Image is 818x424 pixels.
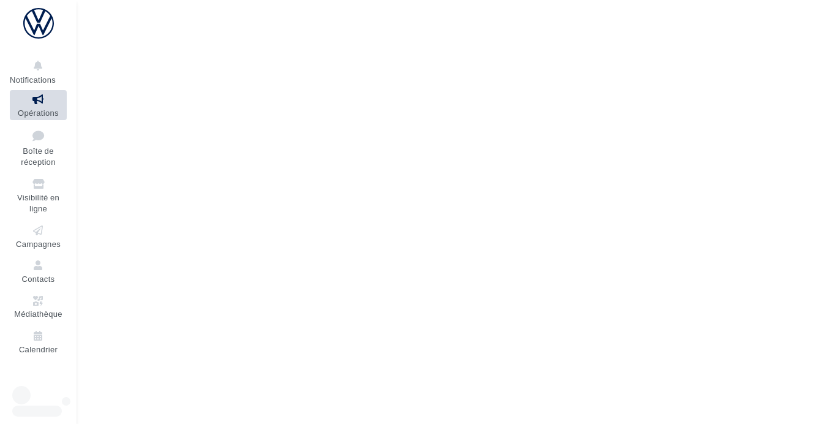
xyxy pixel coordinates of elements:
a: Calendrier [10,327,67,357]
a: Boîte de réception [10,125,67,170]
span: Boîte de réception [21,146,55,167]
span: Calendrier [19,344,58,354]
a: Médiathèque [10,292,67,322]
span: Notifications [10,75,56,85]
span: Contacts [22,274,55,284]
span: Campagnes [16,239,61,249]
a: Opérations [10,90,67,120]
a: Contacts [10,256,67,286]
span: Médiathèque [14,309,62,319]
a: Visibilité en ligne [10,175,67,216]
span: Visibilité en ligne [17,192,59,214]
a: Campagnes [10,221,67,251]
span: Opérations [18,108,59,118]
